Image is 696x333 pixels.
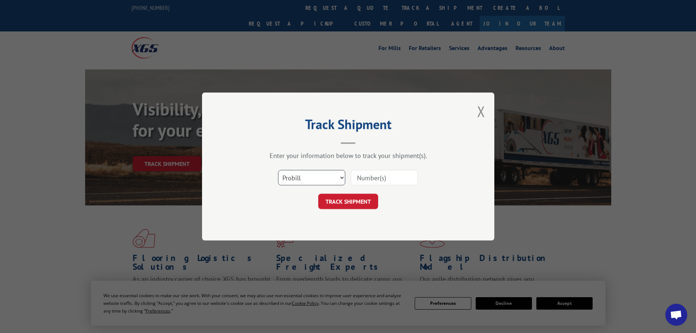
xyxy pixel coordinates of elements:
[351,170,418,185] input: Number(s)
[239,119,458,133] h2: Track Shipment
[665,304,687,326] div: Open chat
[477,102,485,121] button: Close modal
[318,194,378,209] button: TRACK SHIPMENT
[239,151,458,160] div: Enter your information below to track your shipment(s).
